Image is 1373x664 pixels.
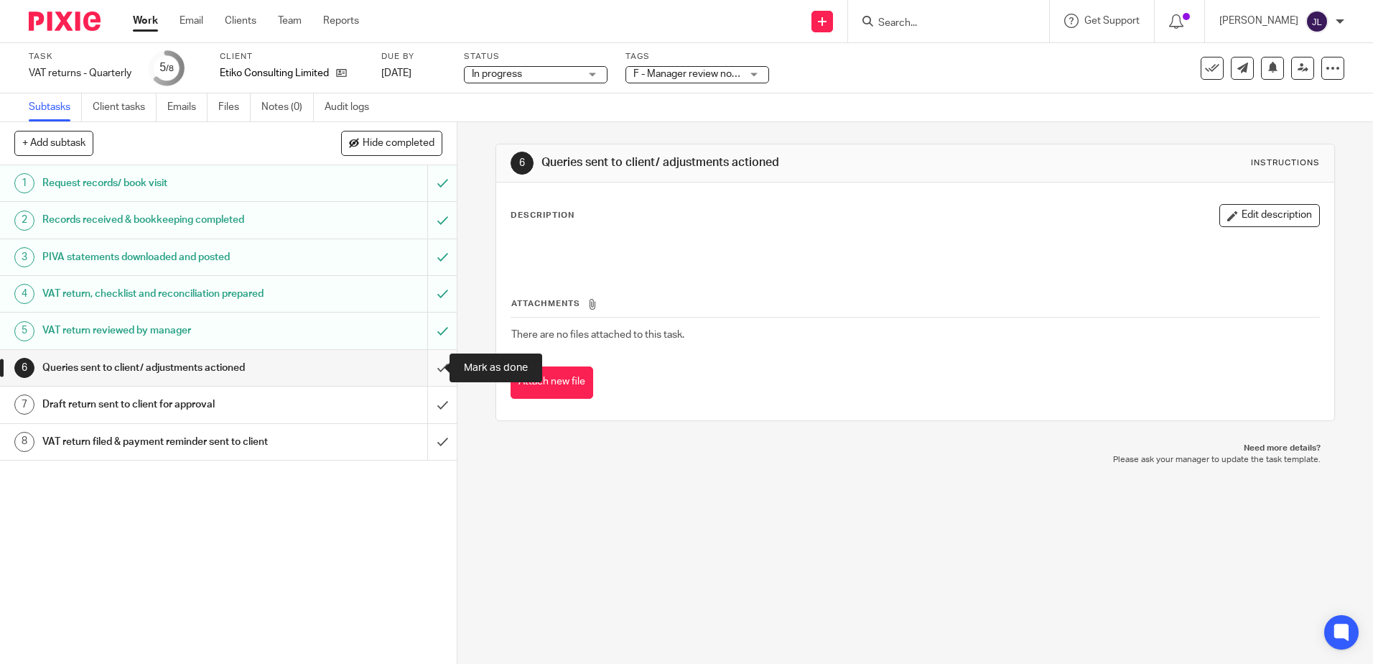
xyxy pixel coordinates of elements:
div: 7 [14,395,34,415]
h1: Queries sent to client/ adjustments actioned [541,155,946,170]
h1: Request records/ book visit [42,172,289,194]
p: Etiko Consulting Limited [220,66,329,80]
h1: Draft return sent to client for approval [42,394,289,415]
div: 1 [14,173,34,193]
label: Due by [381,51,446,63]
p: Please ask your manager to update the task template. [510,454,1320,466]
span: Get Support [1084,16,1140,26]
label: Tags [625,51,769,63]
div: 2 [14,211,34,231]
div: 6 [14,358,34,378]
div: 5 [159,60,174,76]
small: /8 [166,65,174,73]
p: Need more details? [510,443,1320,454]
button: Edit description [1219,204,1320,227]
a: Audit logs [325,93,380,121]
input: Search [877,17,1006,30]
h1: Records received & bookkeeping completed [42,209,289,231]
button: Attach new file [511,366,593,399]
label: Task [29,51,131,63]
div: 3 [14,247,34,267]
div: 8 [14,432,34,452]
img: svg%3E [1305,10,1328,33]
button: Hide completed [341,131,442,155]
label: Status [464,51,608,63]
a: Subtasks [29,93,82,121]
span: In progress [472,69,522,79]
p: [PERSON_NAME] [1219,14,1298,28]
span: Hide completed [363,138,434,149]
h1: Queries sent to client/ adjustments actioned [42,357,289,379]
h1: VAT return reviewed by manager [42,320,289,341]
a: Work [133,14,158,28]
span: There are no files attached to this task. [511,330,684,340]
a: Email [180,14,203,28]
a: Reports [323,14,359,28]
h1: VAT return, checklist and reconciliation prepared [42,283,289,305]
a: Emails [167,93,208,121]
a: Team [278,14,302,28]
div: 5 [14,321,34,341]
div: 6 [511,152,534,175]
h1: VAT return filed & payment reminder sent to client [42,431,289,453]
a: Client tasks [93,93,157,121]
p: Description [511,210,574,221]
h1: PIVA statements downloaded and posted [42,246,289,268]
span: F - Manager review notes to be actioned [633,69,813,79]
div: 4 [14,284,34,304]
span: Attachments [511,300,580,308]
a: Notes (0) [261,93,314,121]
img: Pixie [29,11,101,31]
span: [DATE] [381,68,411,78]
a: Clients [225,14,256,28]
div: Instructions [1251,157,1320,169]
div: VAT returns - Quarterly [29,66,131,80]
a: Files [218,93,251,121]
button: + Add subtask [14,131,93,155]
label: Client [220,51,363,63]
